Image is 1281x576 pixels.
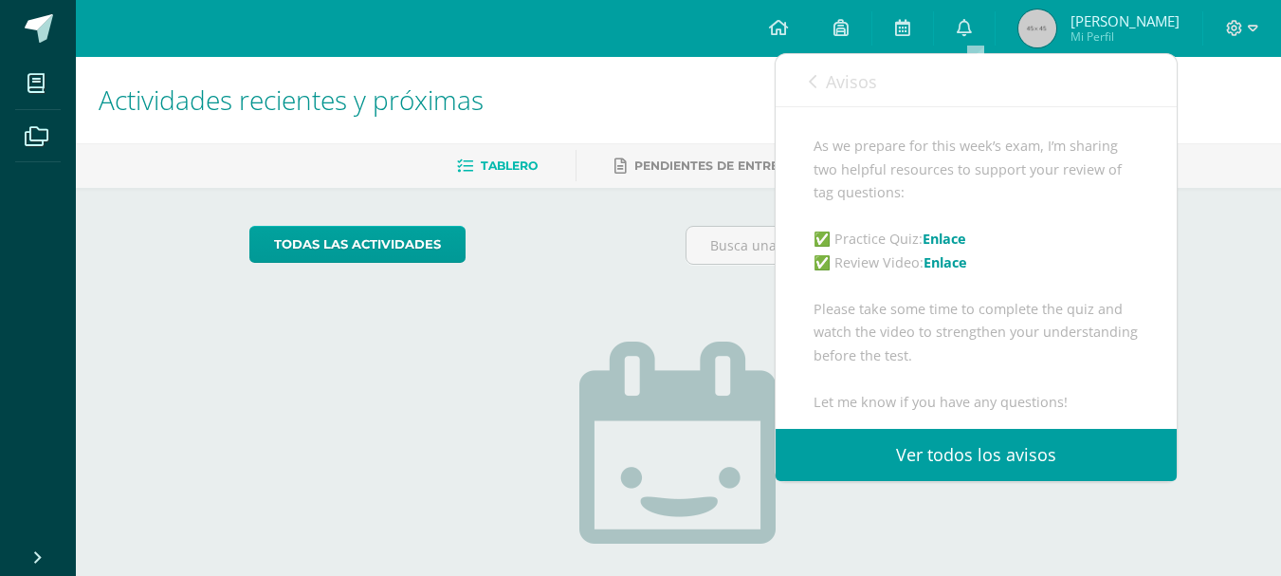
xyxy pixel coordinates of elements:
a: todas las Actividades [249,226,466,263]
span: avisos sin leer [1022,69,1144,90]
span: Actividades recientes y próximas [99,82,484,118]
a: Pendientes de entrega [614,151,796,181]
span: Mi Perfil [1071,28,1180,45]
span: Avisos [826,70,877,93]
a: Enlace [924,253,967,271]
a: Enlace [923,230,966,248]
a: Ver todos los avisos [776,429,1177,481]
a: Tablero [457,151,538,181]
span: Tablero [481,158,538,173]
span: [PERSON_NAME] [1071,11,1180,30]
span: 490 [1022,69,1048,90]
input: Busca una actividad próxima aquí... [686,227,1107,264]
span: Pendientes de entrega [634,158,796,173]
img: 45x45 [1018,9,1056,47]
